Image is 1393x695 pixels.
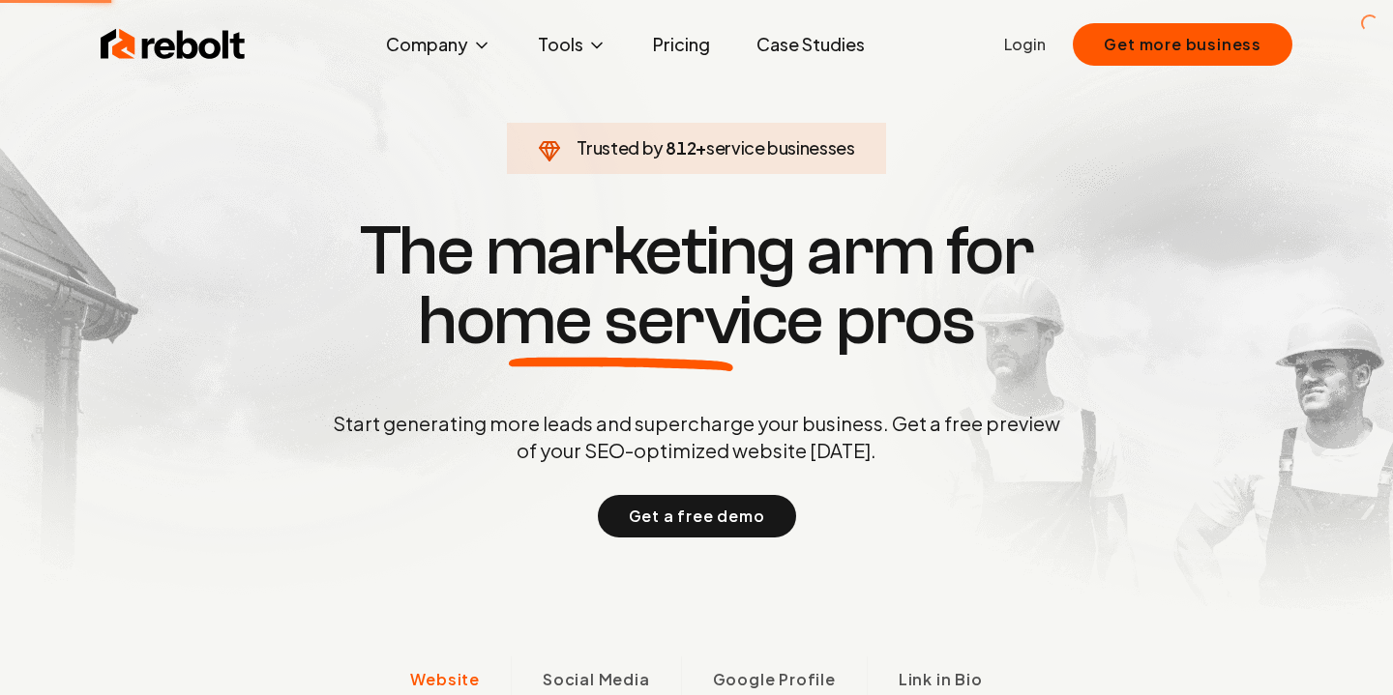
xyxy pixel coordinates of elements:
[370,25,507,64] button: Company
[637,25,726,64] a: Pricing
[666,134,696,161] span: 812
[101,25,246,64] img: Rebolt Logo
[713,668,836,691] span: Google Profile
[696,136,706,159] span: +
[418,286,823,356] span: home service
[598,495,796,537] button: Get a free demo
[1004,33,1046,56] a: Login
[522,25,622,64] button: Tools
[329,410,1064,464] p: Start generating more leads and supercharge your business. Get a free preview of your SEO-optimiz...
[1073,23,1292,66] button: Get more business
[899,668,983,691] span: Link in Bio
[232,217,1161,356] h1: The marketing arm for pros
[543,668,650,691] span: Social Media
[706,136,855,159] span: service businesses
[410,668,480,691] span: Website
[741,25,880,64] a: Case Studies
[577,136,663,159] span: Trusted by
